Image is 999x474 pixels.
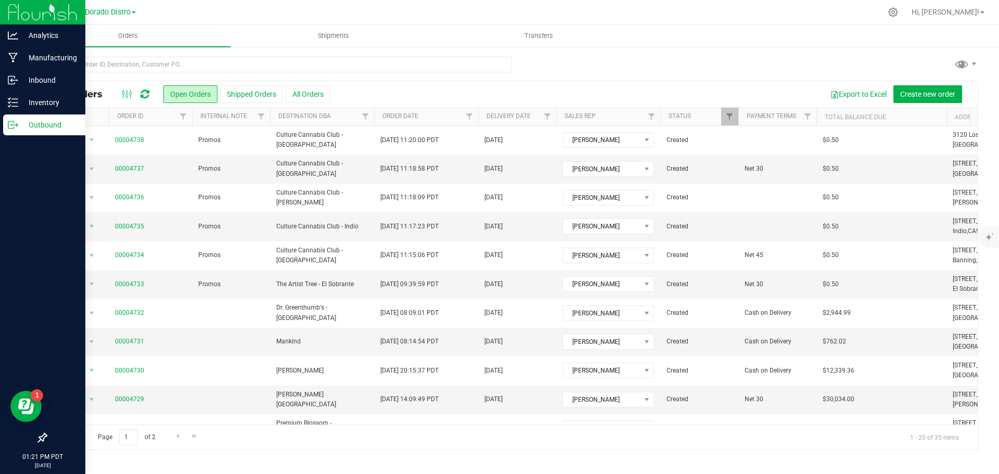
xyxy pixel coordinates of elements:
span: [DATE] [484,366,503,376]
span: Promos [198,135,221,145]
a: Filter [461,108,478,125]
span: $0.50 [823,193,839,202]
a: Payment Terms [747,112,796,120]
span: [DATE] [484,164,503,174]
span: [DATE] [484,250,503,260]
inline-svg: Outbound [8,120,18,130]
span: Net 30 [745,394,810,404]
span: $0.50 [823,164,839,174]
span: Transfers [510,31,567,41]
span: Created [667,337,732,347]
span: Cash on Delivery [745,308,810,318]
a: Go to the last page [187,429,202,443]
span: $12,339.36 [823,366,854,376]
span: Premium Blossom - [GEOGRAPHIC_DATA] [276,418,368,438]
span: Culture Cannabis Club - [GEOGRAPHIC_DATA] [276,130,368,150]
button: Open Orders [163,85,217,103]
span: Create new order [900,90,955,98]
span: Created [667,279,732,289]
span: select [85,133,98,147]
span: Promos [198,424,221,433]
a: 00004732 [115,308,144,318]
span: [PERSON_NAME] [276,366,368,376]
p: Inbound [18,74,81,86]
span: Culture Cannabis Club - [GEOGRAPHIC_DATA] [276,159,368,178]
span: select [85,219,98,234]
span: select [85,277,98,291]
span: Page of 2 [89,429,164,445]
a: Filter [175,108,192,125]
span: [DATE] 11:15:06 PDT [380,250,439,260]
a: Sales Rep [565,112,596,120]
span: [PERSON_NAME] [563,248,641,263]
p: Manufacturing [18,52,81,64]
a: Order Date [382,112,418,120]
span: Promos [198,222,221,232]
span: Net 30 [745,164,810,174]
a: 00004738 [115,135,144,145]
button: Create new order [893,85,962,103]
span: $762.02 [823,337,846,347]
span: Cash on Delivery [745,337,810,347]
span: Hi, [PERSON_NAME]! [912,8,979,16]
span: [DATE] 08:09:01 PDT [380,308,439,318]
a: Transfers [436,25,642,47]
span: select [85,335,98,349]
span: 1 - 20 of 35 items [902,429,967,445]
span: Cash on Delivery [745,366,810,376]
a: Filter [643,108,660,125]
inline-svg: Inventory [8,97,18,108]
span: Created [667,394,732,404]
span: $0.50 [823,222,839,232]
span: select [85,421,98,435]
span: [PERSON_NAME] [563,219,641,234]
span: The Artist Tree - El Sobrante [276,279,368,289]
span: [DATE] [484,394,503,404]
span: Dr. Greenthumb's - [GEOGRAPHIC_DATA] [276,303,368,323]
span: El Sobrante, [953,285,986,292]
p: 01:21 PM PDT [5,452,81,462]
a: 00004729 [115,394,144,404]
span: [PERSON_NAME] [563,306,641,321]
a: Orders [25,25,230,47]
a: 00004737 [115,164,144,174]
span: select [85,306,98,321]
span: [DATE] [484,337,503,347]
span: select [85,248,98,263]
span: [PERSON_NAME] [563,133,641,147]
button: Export to Excel [824,85,893,103]
a: Destination DBA [278,112,331,120]
span: Mankind [276,337,368,347]
span: Created [667,164,732,174]
a: 00004734 [115,250,144,260]
span: [PERSON_NAME] [563,277,641,291]
span: [PERSON_NAME][GEOGRAPHIC_DATA] [276,390,368,409]
span: [DATE] [484,193,503,202]
span: [DATE] 09:01:47 PDT [380,424,439,433]
span: Culture Cannabis Club - Indio [276,222,368,232]
span: El Dorado Distro [76,8,131,17]
span: Cash on Delivery [745,424,810,433]
a: Order ID [117,112,144,120]
span: $1.50 [823,424,839,433]
span: Orders [104,31,152,41]
span: [DATE] [484,222,503,232]
a: 00004733 [115,279,144,289]
p: [DATE] [5,462,81,469]
span: [PERSON_NAME] [563,335,641,349]
span: $2,944.99 [823,308,851,318]
span: [DATE] 20:15:37 PDT [380,366,439,376]
a: 00004735 [115,222,144,232]
a: 00004730 [115,366,144,376]
p: Analytics [18,29,81,42]
span: select [85,162,98,176]
a: Internal Note [200,112,247,120]
a: 00004728 [115,424,144,433]
span: Net 30 [745,279,810,289]
span: Shipments [304,31,363,41]
span: select [85,190,98,205]
span: [PERSON_NAME] [563,392,641,407]
span: [DATE] [484,279,503,289]
div: Manage settings [887,7,900,17]
span: Promos [198,279,221,289]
